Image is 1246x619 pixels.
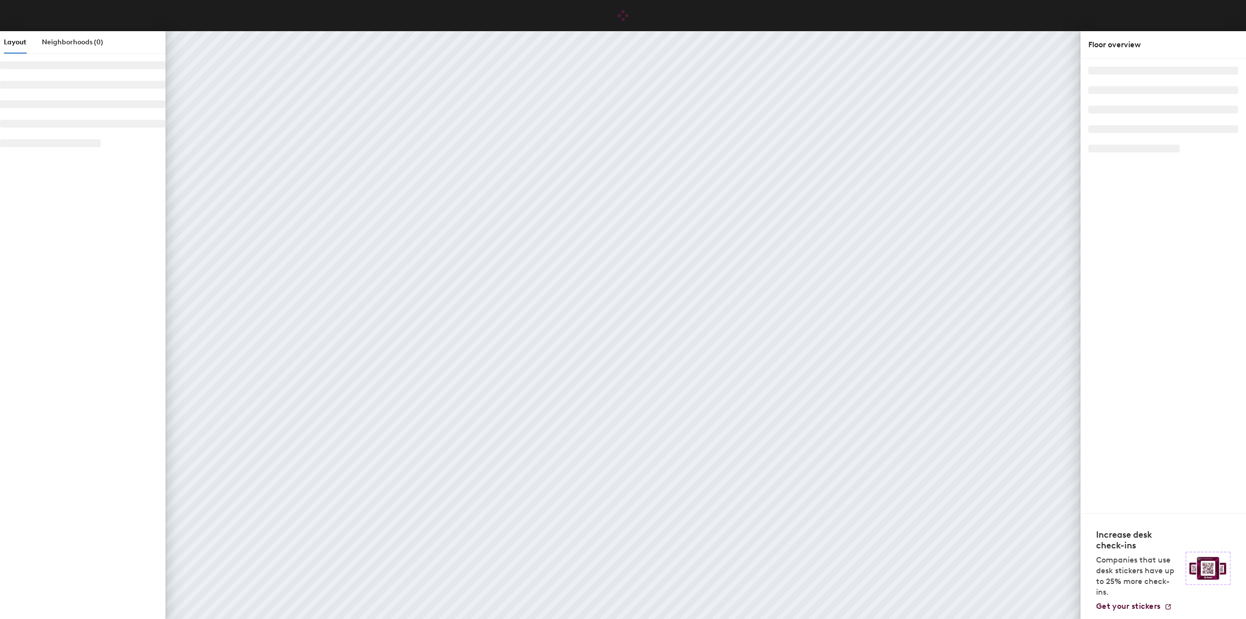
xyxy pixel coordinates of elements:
[42,38,103,46] span: Neighborhoods (0)
[1088,39,1238,51] div: Floor overview
[1186,552,1230,585] img: Sticker logo
[1096,529,1180,551] h4: Increase desk check-ins
[1096,601,1160,611] span: Get your stickers
[4,38,26,46] span: Layout
[1096,601,1172,611] a: Get your stickers
[1096,555,1180,598] p: Companies that use desk stickers have up to 25% more check-ins.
